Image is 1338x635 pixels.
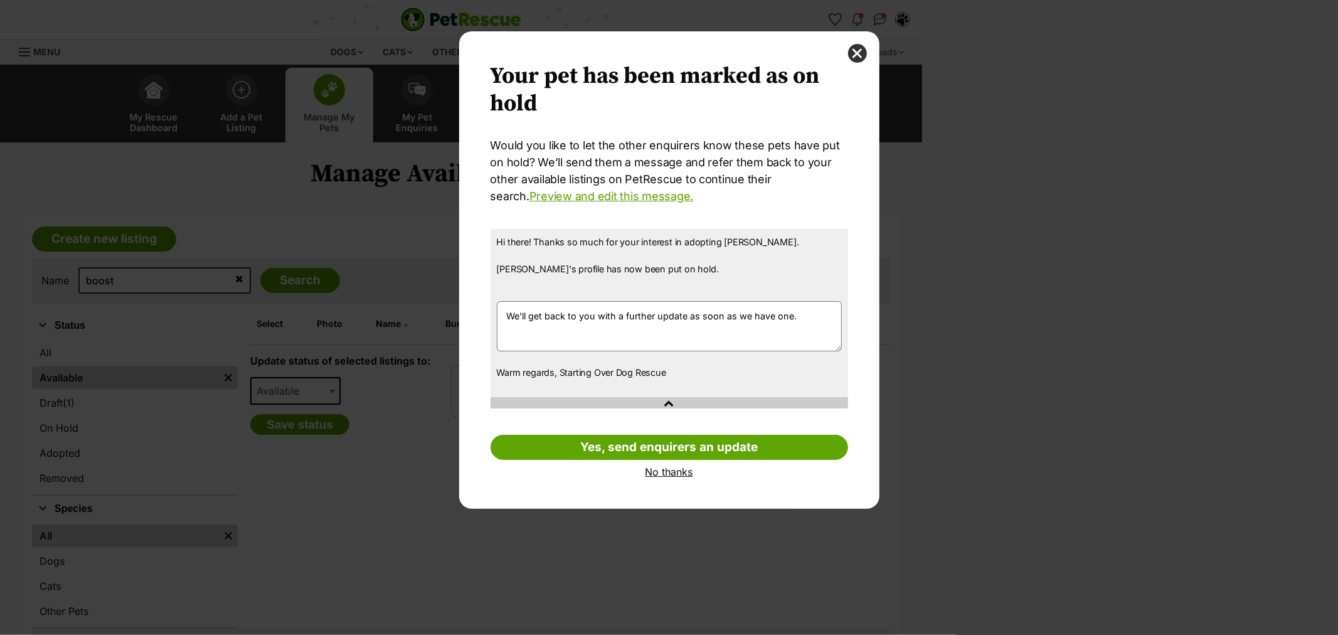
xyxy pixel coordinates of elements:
button: close [848,44,867,63]
p: Would you like to let the other enquirers know these pets have put on hold? We’ll send them a mes... [491,137,848,205]
a: Yes, send enquirers an update [491,435,848,460]
textarea: We'll get back to you with a further update as soon as we have one. [497,301,842,351]
p: Hi there! Thanks so much for your interest in adopting [PERSON_NAME]. [PERSON_NAME]'s profile has... [497,235,842,289]
p: Warm regards, Starting Over Dog Rescue [497,366,842,380]
h2: Your pet has been marked as on hold [491,63,848,118]
a: Preview and edit this message. [529,189,693,203]
a: No thanks [491,466,848,478]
